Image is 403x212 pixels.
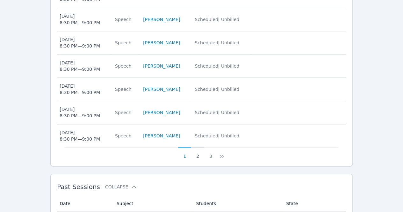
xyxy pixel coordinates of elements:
[204,147,217,159] button: 3
[105,184,137,190] button: Collapse
[115,16,135,23] div: Speech
[115,86,135,92] div: Speech
[143,40,180,46] a: [PERSON_NAME]
[143,109,180,116] a: [PERSON_NAME]
[60,13,100,26] div: [DATE] 8:30 PM — 9:00 PM
[191,147,204,159] button: 2
[60,60,100,72] div: [DATE] 8:30 PM — 9:00 PM
[115,40,135,46] div: Speech
[57,31,346,55] tr: [DATE]8:30 PM—9:00 PMSpeech[PERSON_NAME]Scheduled| Unbilled
[57,78,346,101] tr: [DATE]8:30 PM—9:00 PMSpeech[PERSON_NAME]Scheduled| Unbilled
[143,133,180,139] a: [PERSON_NAME]
[57,55,346,78] tr: [DATE]8:30 PM—9:00 PMSpeech[PERSON_NAME]Scheduled| Unbilled
[60,106,100,119] div: [DATE] 8:30 PM — 9:00 PM
[57,196,113,211] th: Date
[143,63,180,69] a: [PERSON_NAME]
[60,36,100,49] div: [DATE] 8:30 PM — 9:00 PM
[195,40,239,45] span: Scheduled | Unbilled
[195,63,239,69] span: Scheduled | Unbilled
[143,16,180,23] a: [PERSON_NAME]
[113,196,192,211] th: Subject
[57,101,346,124] tr: [DATE]8:30 PM—9:00 PMSpeech[PERSON_NAME]Scheduled| Unbilled
[57,124,346,147] tr: [DATE]8:30 PM—9:00 PMSpeech[PERSON_NAME]Scheduled| Unbilled
[115,109,135,116] div: Speech
[195,87,239,92] span: Scheduled | Unbilled
[60,129,100,142] div: [DATE] 8:30 PM — 9:00 PM
[178,147,191,159] button: 1
[195,110,239,115] span: Scheduled | Unbilled
[57,183,100,191] span: Past Sessions
[143,86,180,92] a: [PERSON_NAME]
[195,17,239,22] span: Scheduled | Unbilled
[195,133,239,138] span: Scheduled | Unbilled
[282,196,346,211] th: State
[115,133,135,139] div: Speech
[115,63,135,69] div: Speech
[192,196,283,211] th: Students
[57,8,346,31] tr: [DATE]8:30 PM—9:00 PMSpeech[PERSON_NAME]Scheduled| Unbilled
[60,83,100,96] div: [DATE] 8:30 PM — 9:00 PM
